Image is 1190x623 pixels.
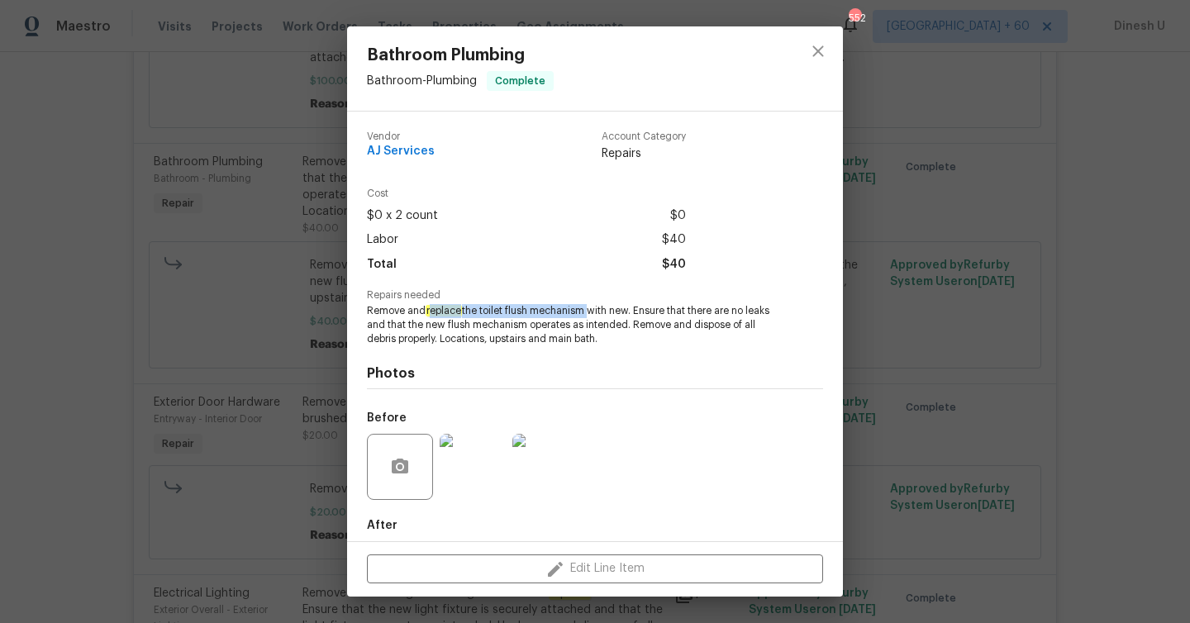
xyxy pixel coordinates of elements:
[367,365,823,382] h4: Photos
[367,412,407,424] h5: Before
[367,131,435,142] span: Vendor
[488,73,552,89] span: Complete
[367,188,686,199] span: Cost
[798,31,838,71] button: close
[662,228,686,252] span: $40
[849,10,860,26] div: 552
[367,290,823,301] span: Repairs needed
[426,305,462,316] em: replace
[367,304,778,345] span: Remove and the toilet flush mechanism with new. Ensure that there are no leaks and that the new f...
[662,253,686,277] span: $40
[670,204,686,228] span: $0
[367,75,477,87] span: Bathroom - Plumbing
[367,204,438,228] span: $0 x 2 count
[367,228,398,252] span: Labor
[602,131,686,142] span: Account Category
[367,520,397,531] h5: After
[367,145,435,158] span: AJ Services
[367,46,554,64] span: Bathroom Plumbing
[367,253,397,277] span: Total
[602,145,686,162] span: Repairs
